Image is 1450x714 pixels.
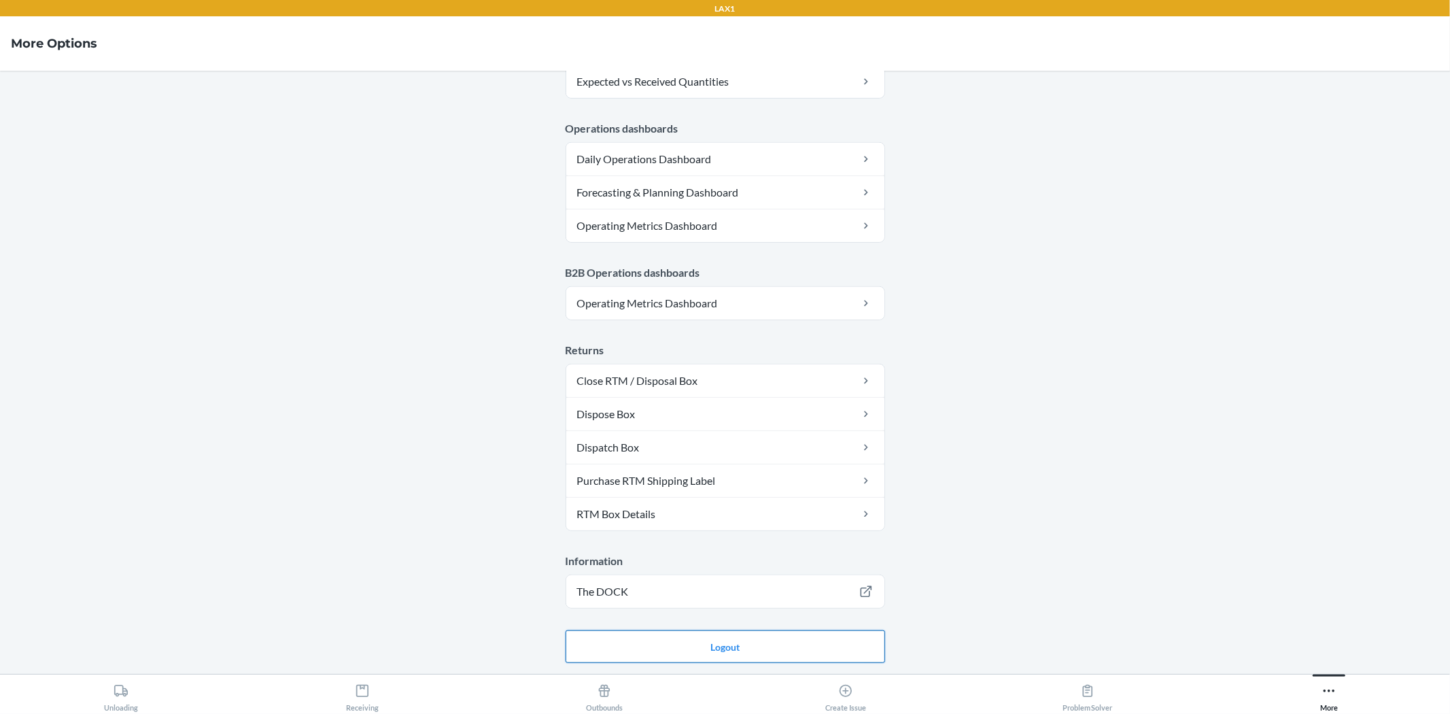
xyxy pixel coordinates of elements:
a: Forecasting & Planning Dashboard [566,176,884,209]
a: Operating Metrics Dashboard [566,287,884,320]
div: Outbounds [586,678,623,712]
div: Unloading [104,678,138,712]
a: Purchase RTM Shipping Label [566,464,884,497]
p: Returns [566,342,885,358]
p: Information [566,553,885,569]
button: Problem Solver [967,675,1209,712]
h4: More Options [11,35,97,52]
div: More [1320,678,1338,712]
div: Create Issue [825,678,866,712]
button: Outbounds [483,675,725,712]
a: Daily Operations Dashboard [566,143,884,175]
p: LAX1 [715,3,736,15]
button: Logout [566,630,885,663]
button: Receiving [242,675,484,712]
a: Close RTM / Disposal Box [566,364,884,397]
a: Operating Metrics Dashboard [566,209,884,242]
a: Dispose Box [566,398,884,430]
button: Create Issue [725,675,967,712]
a: The DOCK [566,575,884,608]
a: Expected vs Received Quantities [566,65,884,98]
p: Operations dashboards [566,120,885,137]
a: Dispatch Box [566,431,884,464]
div: Receiving [346,678,379,712]
a: RTM Box Details [566,498,884,530]
div: Problem Solver [1063,678,1113,712]
p: B2B Operations dashboards [566,265,885,281]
